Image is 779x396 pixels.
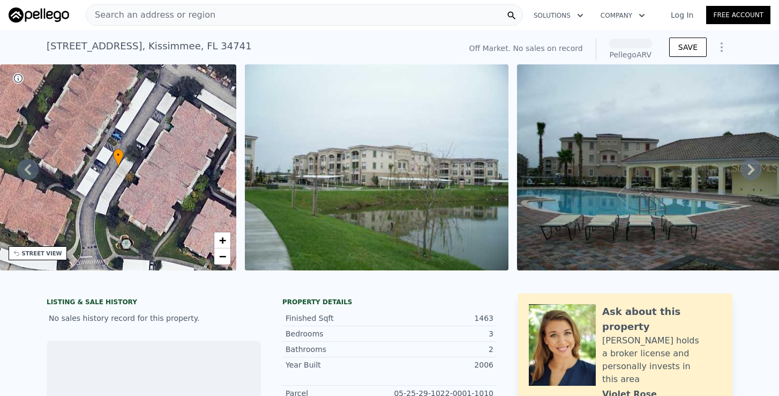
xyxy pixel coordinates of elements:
a: Log In [658,10,706,20]
a: Free Account [706,6,770,24]
div: Bedrooms [286,328,389,339]
button: SAVE [669,38,707,57]
div: Pellego ARV [609,49,652,60]
span: + [219,233,226,247]
button: Company [592,6,654,25]
div: • [113,149,124,167]
div: 2006 [389,360,493,370]
div: Bathrooms [286,344,389,355]
span: − [219,250,226,263]
div: Property details [282,298,497,306]
span: • [113,150,124,160]
div: STREET VIEW [22,250,62,258]
a: Zoom in [214,232,230,248]
div: 1463 [389,313,493,324]
div: Off Market. No sales on record [469,43,582,54]
div: Year Built [286,360,389,370]
div: LISTING & SALE HISTORY [47,298,261,309]
div: 3 [389,328,493,339]
a: Zoom out [214,248,230,265]
img: Pellego [9,8,69,23]
div: [STREET_ADDRESS] , Kissimmee , FL 34741 [47,39,252,54]
div: Ask about this property [602,304,722,334]
span: Search an address or region [86,9,215,21]
div: No sales history record for this property. [47,309,261,328]
div: 2 [389,344,493,355]
img: Sale: null Parcel: 120258564 [245,64,508,270]
div: Finished Sqft [286,313,389,324]
button: Solutions [525,6,592,25]
div: [PERSON_NAME] holds a broker license and personally invests in this area [602,334,722,386]
button: Show Options [711,36,732,58]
